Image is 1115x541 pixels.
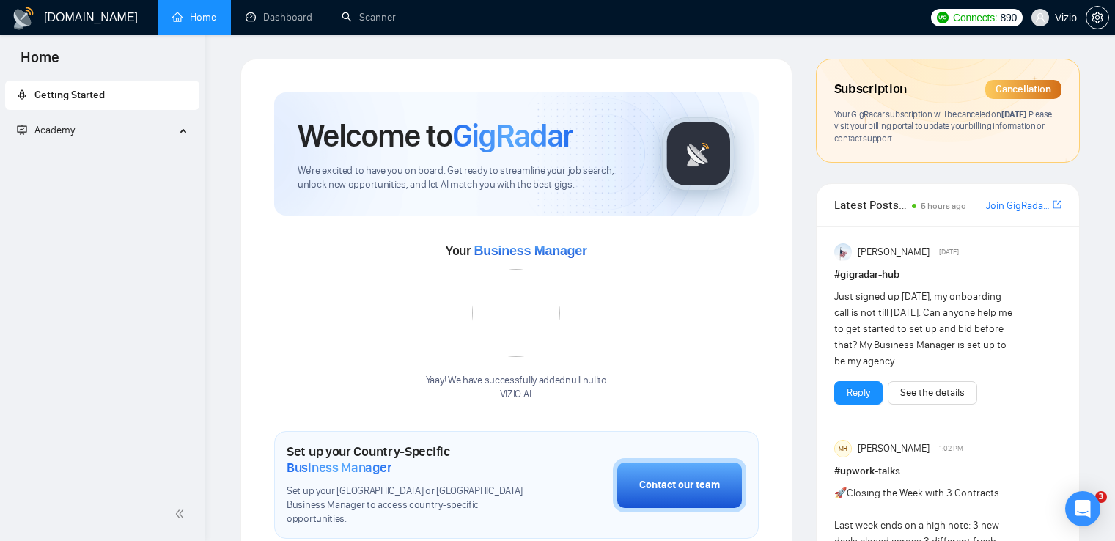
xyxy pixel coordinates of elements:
img: Anisuzzaman Khan [834,243,852,261]
span: on [990,108,1028,119]
h1: # upwork-talks [834,463,1061,479]
div: MH [835,441,851,457]
p: VIZIO AI . [426,388,607,402]
span: 5 hours ago [921,201,966,211]
span: rocket [17,89,27,100]
a: Reply [847,385,870,401]
span: Subscription [834,77,907,102]
span: [DATE] [939,246,959,259]
div: Yaay! We have successfully added null null to [426,374,607,402]
li: Getting Started [5,81,199,110]
img: gigradar-logo.png [662,117,735,191]
span: GigRadar [452,116,573,155]
h1: # gigradar-hub [834,267,1061,283]
h1: Welcome to [298,116,573,155]
div: Just signed up [DATE], my onboarding call is not till [DATE]. Can anyone help me to get started t... [834,289,1016,369]
a: dashboardDashboard [246,11,312,23]
span: Business Manager [287,460,391,476]
span: fund-projection-screen [17,125,27,135]
h1: Set up your Country-Specific [287,444,540,476]
a: Join GigRadar Slack Community [986,198,1050,214]
span: 3 [1095,491,1107,503]
span: Set up your [GEOGRAPHIC_DATA] or [GEOGRAPHIC_DATA] Business Manager to access country-specific op... [287,485,540,526]
span: We're excited to have you on board. Get ready to streamline your job search, unlock new opportuni... [298,164,639,192]
button: Contact our team [613,458,746,512]
div: Contact our team [639,477,720,493]
a: setting [1086,12,1109,23]
span: [PERSON_NAME] [858,441,930,457]
img: upwork-logo.png [937,12,949,23]
span: [PERSON_NAME] [858,244,930,260]
span: Home [9,47,71,78]
img: logo [12,7,35,30]
button: setting [1086,6,1109,29]
span: 890 [1000,10,1016,26]
span: 🚀 [834,487,847,499]
span: Academy [17,124,75,136]
span: Your [446,243,587,259]
span: Your GigRadar subscription will be canceled Please visit your billing portal to update your billi... [834,108,1052,144]
a: searchScanner [342,11,396,23]
span: [DATE] . [1001,108,1028,119]
span: double-left [174,507,189,521]
img: error [472,269,560,357]
span: Academy [34,124,75,136]
span: Connects: [953,10,997,26]
span: Business Manager [474,243,586,258]
span: Getting Started [34,89,105,101]
button: See the details [888,381,977,405]
span: user [1035,12,1045,23]
span: setting [1086,12,1108,23]
span: export [1053,199,1061,210]
span: Latest Posts from the GigRadar Community [834,196,908,214]
button: Reply [834,381,883,405]
a: export [1053,198,1061,212]
div: Cancellation [985,80,1061,99]
a: homeHome [172,11,216,23]
a: See the details [900,385,965,401]
div: Open Intercom Messenger [1065,491,1100,526]
span: 1:02 PM [939,442,963,455]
